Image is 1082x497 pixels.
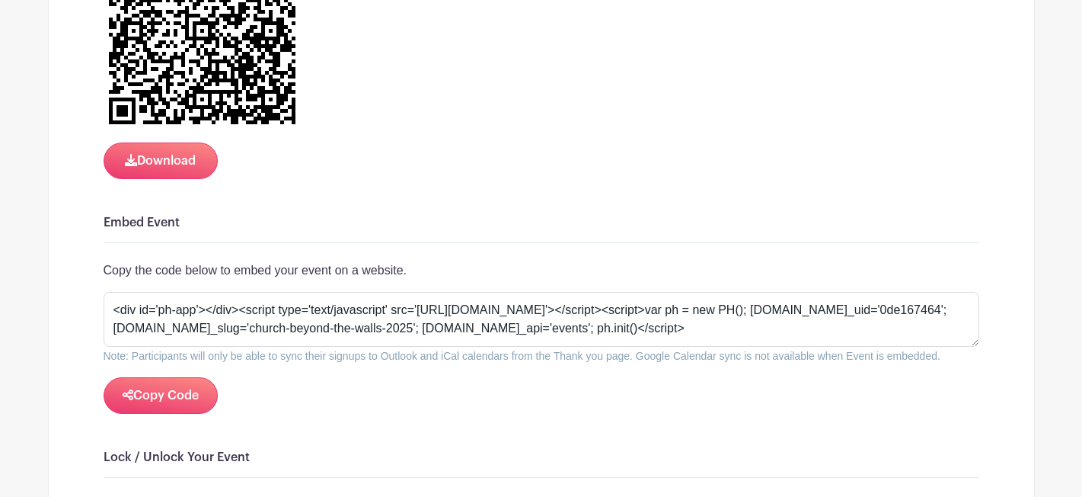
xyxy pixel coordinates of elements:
[104,377,218,414] button: Copy Code
[104,261,979,280] p: Copy the code below to embed your event on a website.
[104,216,979,230] h6: Embed Event
[104,350,940,362] small: Note: Participants will only be able to sync their signups to Outlook and iCal calendars from the...
[104,143,218,179] button: Download
[104,292,979,347] textarea: <div id='ph-app'></div><script type='text/javascript' src='[URL][DOMAIN_NAME]'></script><script>v...
[104,451,979,465] h6: Lock / Unlock Your Event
